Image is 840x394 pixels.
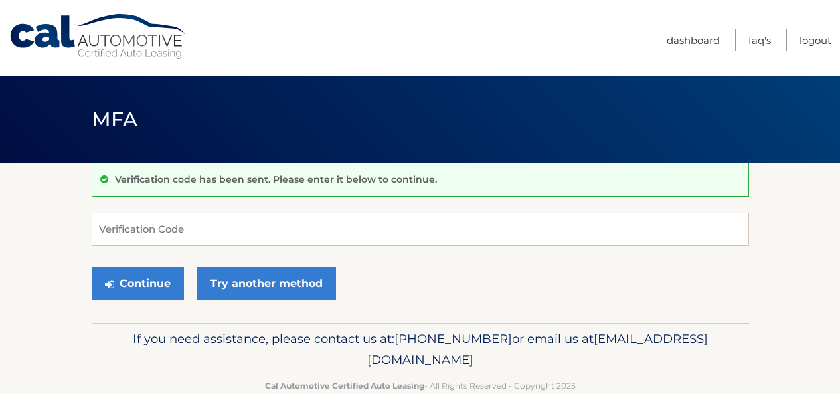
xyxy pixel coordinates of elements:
button: Continue [92,267,184,300]
a: Logout [799,29,831,51]
a: Cal Automotive [9,13,188,60]
span: [PHONE_NUMBER] [394,331,512,346]
strong: Cal Automotive Certified Auto Leasing [265,381,424,391]
p: - All Rights Reserved - Copyright 2025 [100,379,740,393]
p: Verification code has been sent. Please enter it below to continue. [115,173,437,185]
span: [EMAIL_ADDRESS][DOMAIN_NAME] [367,331,708,367]
input: Verification Code [92,213,749,246]
a: Try another method [197,267,336,300]
p: If you need assistance, please contact us at: or email us at [100,328,740,371]
a: Dashboard [667,29,720,51]
span: MFA [92,107,138,132]
a: FAQ's [748,29,771,51]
